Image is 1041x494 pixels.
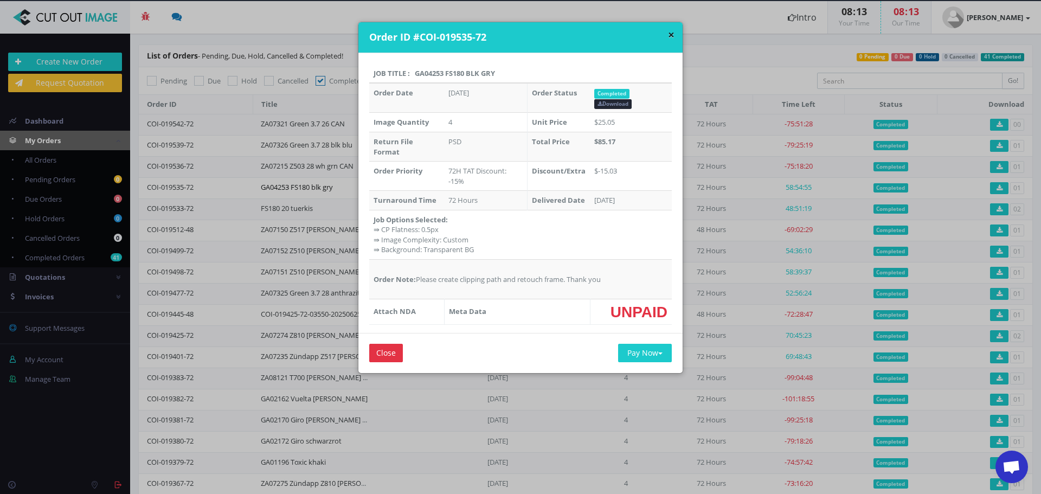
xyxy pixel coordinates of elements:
td: $-15.03 [590,162,672,191]
span: UNPAID [611,304,667,320]
span: 4 [448,117,452,127]
td: [DATE] [444,83,527,113]
strong: Attach NDA [374,306,416,316]
strong: Order Date [374,88,413,98]
a: Download [594,99,632,109]
strong: Meta Data [449,306,486,316]
a: Chat öffnen [995,451,1028,483]
td: [DATE] [590,191,672,210]
strong: Order Note: [374,274,416,284]
h4: Order ID #COI-019535-72 [369,30,674,44]
strong: Turnaround Time [374,195,436,205]
strong: Image Quantity [374,117,429,127]
strong: Unit Price [532,117,567,127]
strong: Job Options Selected: [374,215,448,224]
strong: Order Priority [374,166,422,176]
td: 72H TAT Discount: -15% [444,162,527,191]
strong: Discount/Extra [532,166,586,176]
strong: Delivered Date [532,195,585,205]
td: Please create clipping path and retouch frame. Thank you [369,260,672,299]
strong: $85.17 [594,137,615,146]
td: $25.05 [590,113,672,132]
td: ⇛ CP Flatness: 0.5px ⇛ Image Complexity: Custom ⇛ Background: Transparent BG [369,210,672,259]
strong: Total Price [532,137,570,146]
th: Job Title : GA04253 FS180 blk gry [369,64,672,84]
button: Pay Now [618,344,672,362]
strong: Order Status [532,88,577,98]
td: 72 Hours [444,191,527,210]
input: Close [369,344,403,362]
td: PSD [444,132,527,161]
button: × [668,29,674,41]
strong: Return File Format [374,137,413,157]
span: Completed [594,89,629,99]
